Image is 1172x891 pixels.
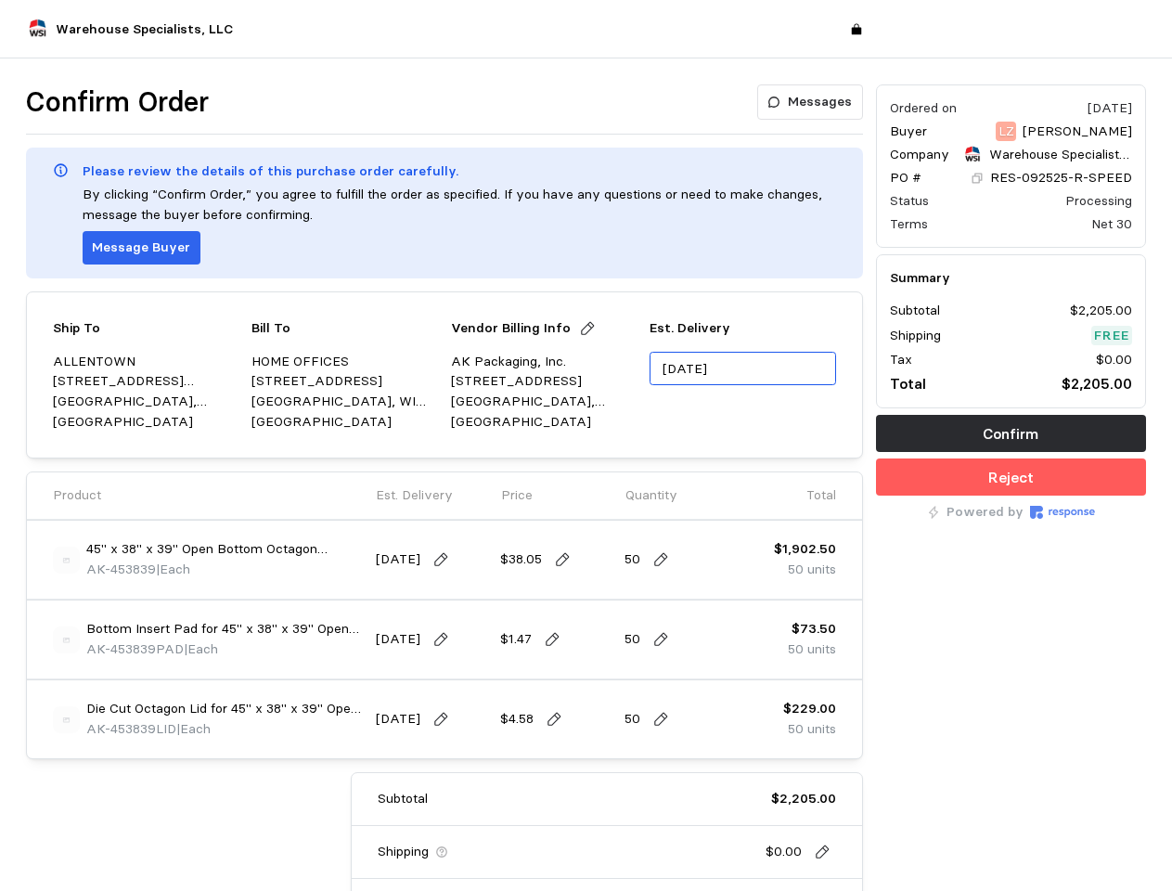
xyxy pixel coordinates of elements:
p: Bottom Insert Pad for 45" x 38" x 39" Open Bottom Octagon [PERSON_NAME] [86,619,363,639]
h5: Summary [890,268,1132,288]
p: [PERSON_NAME] [1023,122,1132,142]
p: Please review the details of this purchase order carefully. [83,161,458,182]
p: Product [53,485,101,506]
p: Quantity [625,485,677,506]
p: [STREET_ADDRESS] [451,371,637,392]
p: $2,205.00 [1062,372,1132,395]
p: AK Packaging, Inc. [451,352,637,372]
div: Processing [1065,191,1132,211]
p: [GEOGRAPHIC_DATA], [GEOGRAPHIC_DATA] 19007 [451,392,637,412]
span: | Each [184,640,218,657]
p: 50 units [774,560,836,580]
p: Price [501,485,533,506]
p: Buyer [890,122,927,142]
p: Company [890,145,949,165]
p: $0.00 [1096,350,1132,370]
div: [DATE] [1088,98,1132,118]
p: $1.47 [500,629,532,650]
span: AK-453839PAD [86,640,184,657]
p: [DATE] [376,709,420,730]
p: [GEOGRAPHIC_DATA] [451,412,637,433]
p: Total [806,485,836,506]
p: $2,205.00 [1070,301,1132,321]
p: [STREET_ADDRESS] [251,371,437,392]
img: svg%3e [53,626,80,653]
p: Message Buyer [92,238,190,258]
span: AK-453839LID [86,720,176,737]
div: Net 30 [1091,214,1132,234]
p: [GEOGRAPHIC_DATA] [251,412,437,433]
p: Shipping [890,326,941,346]
p: Ship To [53,318,100,339]
div: Terms [890,214,928,234]
p: [DATE] [376,629,420,650]
p: [GEOGRAPHIC_DATA], [GEOGRAPHIC_DATA] 18106 [53,392,238,412]
button: Confirm [876,415,1146,452]
p: $38.05 [500,549,542,570]
p: Confirm [983,422,1038,445]
img: Response Logo [1030,506,1095,519]
p: ALLENTOWN [53,352,238,372]
p: Powered by [947,502,1024,523]
button: Message Buyer [83,231,200,265]
button: Messages [757,84,863,120]
p: HOME OFFICES [251,352,437,372]
img: svg%3e [53,706,80,733]
p: Reject [988,466,1034,489]
button: Reject [876,458,1146,496]
p: 50 [625,549,640,570]
div: Ordered on [890,98,957,118]
p: 50 units [788,639,836,660]
p: LZ [998,122,1014,142]
p: $4.58 [500,709,534,730]
p: PO # [890,168,921,188]
p: By clicking “Confirm Order,” you agree to fulfill the order as specified. If you have any questio... [83,185,836,225]
p: Tax [890,350,912,370]
p: 45" x 38" x 39" Open Bottom Octagon [PERSON_NAME] (used on a 40x48 skid) [86,539,363,560]
p: Shipping [378,842,429,862]
p: Vendor Billing Info [451,318,571,339]
p: Total [890,372,926,395]
p: $73.50 [788,619,836,639]
p: Messages [788,92,852,112]
span: AK-453839 [86,561,156,577]
div: Status [890,191,929,211]
p: Warehouse Specialists, LLC [56,19,233,40]
h1: Confirm Order [26,84,209,121]
p: 50 [625,629,640,650]
p: Bill To [251,318,290,339]
p: Subtotal [378,789,428,809]
p: [GEOGRAPHIC_DATA], WI 54913 [251,392,437,412]
p: Subtotal [890,301,940,321]
p: [STREET_ADDRESS][PERSON_NAME] [53,371,238,392]
p: 50 [625,709,640,730]
p: $1,902.50 [774,539,836,560]
span: | Each [176,720,211,737]
p: Die Cut Octagon Lid for 45" x 38" x 39" Open Bottom Octagon [PERSON_NAME] [86,699,363,719]
p: $0.00 [766,842,802,862]
p: Est. Delivery [376,485,453,506]
p: $229.00 [783,699,836,719]
p: Warehouse Specialists, LLC [989,145,1132,165]
span: | Each [156,561,190,577]
input: MM/DD/YYYY [650,352,835,386]
p: [DATE] [376,549,420,570]
p: Est. Delivery [650,318,835,339]
img: svg%3e [53,547,80,574]
p: 50 units [783,719,836,740]
p: Free [1094,326,1129,346]
p: $2,205.00 [771,789,836,809]
p: RES-092525-R-SPEED [990,168,1132,188]
p: [GEOGRAPHIC_DATA] [53,412,238,433]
